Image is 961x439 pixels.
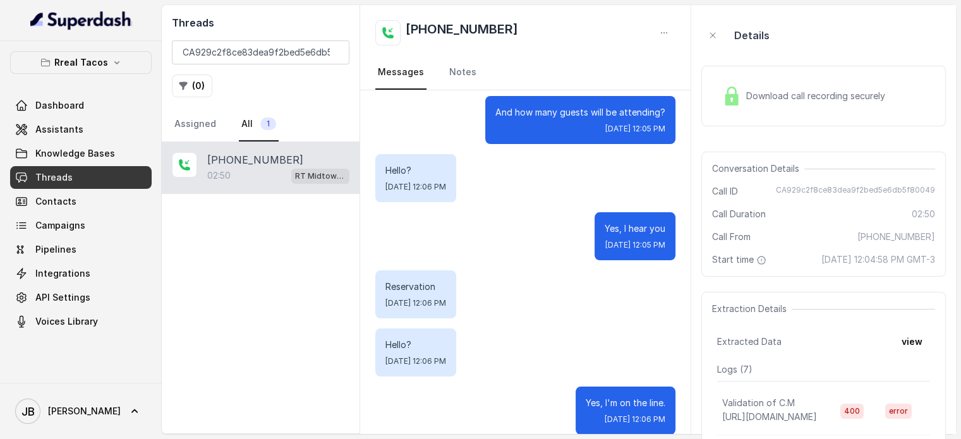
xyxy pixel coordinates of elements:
a: Campaigns [10,214,152,237]
a: Pipelines [10,238,152,261]
a: API Settings [10,286,152,309]
p: Hello? [385,164,446,177]
span: [PHONE_NUMBER] [857,231,935,243]
span: 400 [840,404,864,419]
span: Conversation Details [712,162,804,175]
a: Integrations [10,262,152,285]
span: Threads [35,171,73,184]
span: Contacts [35,195,76,208]
span: Call ID [712,185,738,198]
span: [PERSON_NAME] [48,405,121,418]
h2: [PHONE_NUMBER] [406,20,518,45]
p: 02:50 [207,169,231,182]
p: Details [734,28,770,43]
span: Dashboard [35,99,84,112]
span: Voices Library [35,315,98,328]
p: RT Midtown / EN [295,170,346,183]
a: Threads [10,166,152,189]
img: light.svg [30,10,132,30]
span: [URL][DOMAIN_NAME] [722,411,817,422]
p: Validation of C.M [722,397,795,409]
button: (0) [172,75,212,97]
span: Campaigns [35,219,85,232]
span: CA929c2f8ce83dea9f2bed5e6db5f80049 [776,185,935,198]
a: Voices Library [10,310,152,333]
nav: Tabs [375,56,675,90]
span: Extraction Details [712,303,792,315]
p: Rreal Tacos [54,55,108,70]
span: 02:50 [912,208,935,220]
img: Lock Icon [722,87,741,105]
span: Pipelines [35,243,76,256]
span: [DATE] 12:06 PM [605,414,665,424]
p: Yes, I hear you [605,222,665,235]
nav: Tabs [172,107,349,141]
span: [DATE] 12:06 PM [385,182,446,192]
p: Logs ( 7 ) [717,363,930,376]
span: Integrations [35,267,90,280]
span: Download call recording securely [746,90,890,102]
p: [PHONE_NUMBER] [207,152,303,167]
span: Extracted Data [717,335,782,348]
text: JB [21,405,35,418]
a: Knowledge Bases [10,142,152,165]
span: Call From [712,231,751,243]
p: Hello? [385,339,446,351]
button: Rreal Tacos [10,51,152,74]
span: Knowledge Bases [35,147,115,160]
a: Notes [447,56,479,90]
span: Start time [712,253,769,266]
span: [DATE] 12:06 PM [385,298,446,308]
p: Yes, I'm on the line. [586,397,665,409]
span: 1 [260,117,276,130]
input: Search by Call ID or Phone Number [172,40,349,64]
span: [DATE] 12:05 PM [605,240,665,250]
span: [DATE] 12:06 PM [385,356,446,366]
button: view [894,330,930,353]
a: Contacts [10,190,152,213]
span: error [885,404,912,419]
a: All1 [239,107,279,141]
a: Dashboard [10,94,152,117]
a: [PERSON_NAME] [10,394,152,429]
span: API Settings [35,291,90,304]
span: Call Duration [712,208,766,220]
a: Assigned [172,107,219,141]
p: Reservation [385,280,446,293]
a: Messages [375,56,426,90]
span: Assistants [35,123,83,136]
p: And how many guests will be attending? [495,106,665,119]
a: Assistants [10,118,152,141]
h2: Threads [172,15,349,30]
span: [DATE] 12:04:58 PM GMT-3 [821,253,935,266]
span: [DATE] 12:05 PM [605,124,665,134]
